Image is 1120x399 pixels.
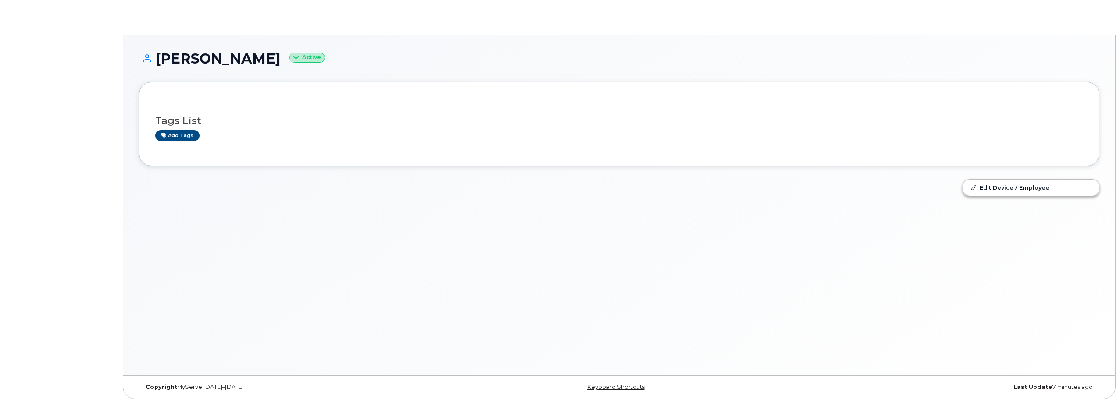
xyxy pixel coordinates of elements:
[289,53,325,63] small: Active
[779,384,1099,391] div: 7 minutes ago
[587,384,645,390] a: Keyboard Shortcuts
[139,51,1099,66] h1: [PERSON_NAME]
[155,115,1083,126] h3: Tags List
[963,180,1099,195] a: Edit Device / Employee
[146,384,177,390] strong: Copyright
[139,384,459,391] div: MyServe [DATE]–[DATE]
[155,130,200,141] a: Add tags
[1013,384,1052,390] strong: Last Update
